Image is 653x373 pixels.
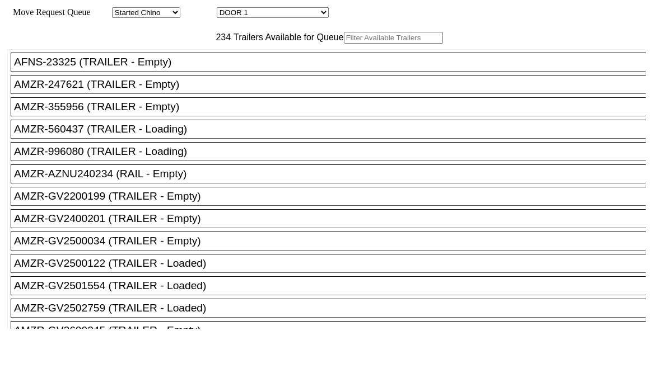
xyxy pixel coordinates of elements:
[183,7,214,17] span: Location
[14,78,652,91] div: AMZR-247621 (TRAILER - Empty)
[14,302,652,314] div: AMZR-GV2502759 (TRAILER - Loaded)
[14,56,652,68] div: AFNS-23325 (TRAILER - Empty)
[14,101,652,113] div: AMZR-355956 (TRAILER - Empty)
[7,7,91,17] span: Move Request Queue
[92,7,110,17] span: Area
[14,190,652,202] div: AMZR-GV2200199 (TRAILER - Empty)
[210,32,231,42] span: 234
[14,123,652,135] div: AMZR-560437 (TRAILER - Loading)
[14,257,652,270] div: AMZR-GV2500122 (TRAILER - Loaded)
[14,324,652,337] div: AMZR-GV2600345 (TRAILER - Empty)
[14,235,652,247] div: AMZR-GV2500034 (TRAILER - Empty)
[231,32,344,42] span: Trailers Available for Queue
[14,280,652,292] div: AMZR-GV2501554 (TRAILER - Loaded)
[14,168,652,180] div: AMZR-AZNU240234 (RAIL - Empty)
[14,145,652,158] div: AMZR-996080 (TRAILER - Loading)
[14,213,652,225] div: AMZR-GV2400201 (TRAILER - Empty)
[344,32,443,44] input: Filter Available Trailers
